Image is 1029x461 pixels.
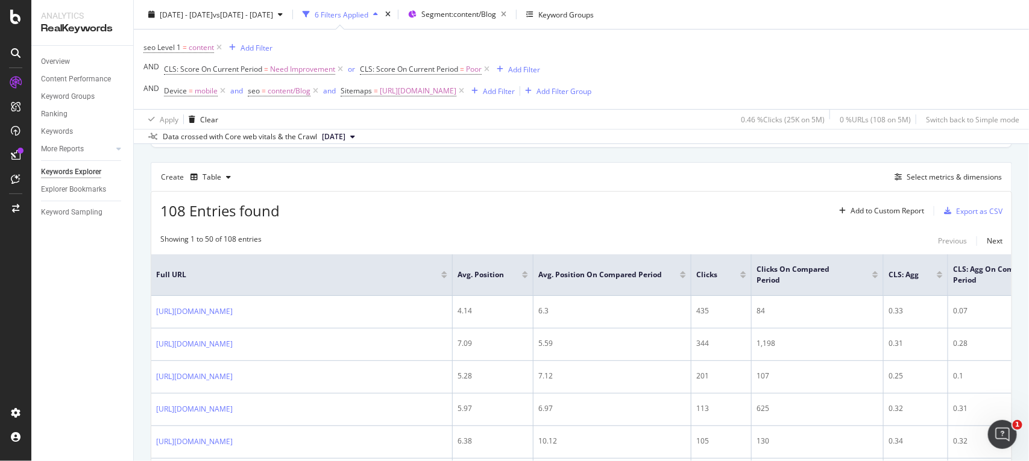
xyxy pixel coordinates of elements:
[1013,420,1022,430] span: 1
[483,86,515,96] div: Add Filter
[156,306,233,318] a: [URL][DOMAIN_NAME]
[186,168,236,187] button: Table
[889,436,943,447] div: 0.34
[987,234,1002,248] button: Next
[41,206,125,219] a: Keyword Sampling
[939,201,1002,221] button: Export as CSV
[741,114,825,124] div: 0.46 % Clicks ( 25K on 5M )
[41,108,125,121] a: Ranking
[41,22,124,36] div: RealKeywords
[322,131,345,142] span: 2025 Aug. 4th
[143,61,159,72] div: AND
[458,338,528,349] div: 7.09
[41,10,124,22] div: Analytics
[323,86,336,96] div: and
[696,403,746,414] div: 113
[213,9,273,19] span: vs [DATE] - [DATE]
[348,64,355,74] div: or
[184,110,218,129] button: Clear
[383,8,393,20] div: times
[156,371,233,383] a: [URL][DOMAIN_NAME]
[938,236,967,246] div: Previous
[956,206,1002,216] div: Export as CSV
[41,90,95,103] div: Keyword Groups
[696,436,746,447] div: 105
[41,166,125,178] a: Keywords Explorer
[41,206,102,219] div: Keyword Sampling
[195,83,218,99] span: mobile
[538,436,686,447] div: 10.12
[458,269,504,280] span: Avg. Position
[374,86,378,96] span: =
[143,42,181,52] span: seo Level 1
[164,64,262,74] span: CLS: Score On Current Period
[262,86,266,96] span: =
[41,55,70,68] div: Overview
[458,403,528,414] div: 5.97
[757,306,878,316] div: 84
[200,114,218,124] div: Clear
[241,42,272,52] div: Add Filter
[298,5,383,24] button: 6 Filters Applied
[230,86,243,96] div: and
[757,371,878,381] div: 107
[224,40,272,55] button: Add Filter
[41,125,73,138] div: Keywords
[41,90,125,103] a: Keyword Groups
[264,64,268,74] span: =
[183,42,187,52] span: =
[757,436,878,447] div: 130
[467,84,515,98] button: Add Filter
[163,131,317,142] div: Data crossed with Core web vitals & the Crawl
[889,371,943,381] div: 0.25
[458,306,528,316] div: 4.14
[189,39,214,56] span: content
[538,371,686,381] div: 7.12
[889,338,943,349] div: 0.31
[757,264,854,286] span: Clicks On Compared Period
[538,9,594,19] div: Keyword Groups
[403,5,511,24] button: Segment:content/Blog
[460,64,464,74] span: =
[143,83,159,93] div: AND
[538,338,686,349] div: 5.59
[466,61,482,78] span: Poor
[696,269,722,280] span: Clicks
[926,114,1019,124] div: Switch back to Simple mode
[520,84,591,98] button: Add Filter Group
[230,85,243,96] button: and
[538,306,686,316] div: 6.3
[41,183,125,196] a: Explorer Bookmarks
[41,143,84,155] div: More Reports
[696,338,746,349] div: 344
[41,166,101,178] div: Keywords Explorer
[907,172,1002,182] div: Select metrics & dimensions
[161,168,236,187] div: Create
[248,86,260,96] span: seo
[341,86,372,96] span: Sitemaps
[160,201,280,221] span: 108 Entries found
[889,306,943,316] div: 0.33
[757,403,878,414] div: 625
[890,170,1002,184] button: Select metrics & dimensions
[323,85,336,96] button: and
[537,86,591,96] div: Add Filter Group
[270,61,335,78] span: Need Improvement
[41,143,113,155] a: More Reports
[315,9,368,19] div: 6 Filters Applied
[458,436,528,447] div: 6.38
[458,371,528,381] div: 5.28
[41,183,106,196] div: Explorer Bookmarks
[851,207,924,215] div: Add to Custom Report
[268,83,310,99] span: content/Blog
[41,55,125,68] a: Overview
[156,269,423,280] span: Full URL
[143,5,288,24] button: [DATE] - [DATE]vs[DATE] - [DATE]
[521,5,599,24] button: Keyword Groups
[41,108,68,121] div: Ranking
[987,236,1002,246] div: Next
[317,130,360,144] button: [DATE]
[160,9,213,19] span: [DATE] - [DATE]
[988,420,1017,449] iframe: Intercom live chat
